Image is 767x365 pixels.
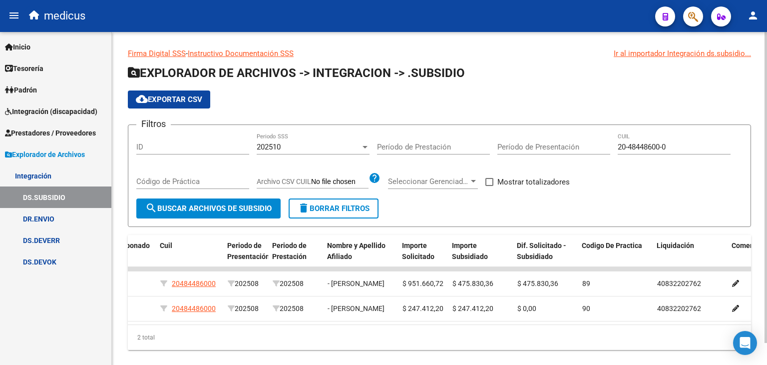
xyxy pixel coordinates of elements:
span: Inicio [5,41,30,52]
datatable-header-cell: Importe Subsidiado [448,235,513,279]
span: Integración (discapacidad) [5,106,97,117]
datatable-header-cell: Periodo de Prestación [268,235,323,279]
span: 40832202762 [657,279,701,287]
span: Cuil [160,241,172,249]
span: - [PERSON_NAME] [328,279,384,287]
span: Liquidación [657,241,694,249]
datatable-header-cell: Periodo de Presentación [223,235,268,279]
span: $ 951.660,72 [402,279,443,287]
span: 20484486000 [172,304,216,312]
span: Mostrar totalizadores [497,176,570,188]
button: Borrar Filtros [289,198,379,218]
datatable-header-cell: Cuil [156,235,223,279]
span: Explorador de Archivos [5,149,85,160]
span: Padrón [5,84,37,95]
span: Archivo CSV CUIL [257,177,311,185]
div: 202508 [273,278,320,289]
mat-icon: delete [298,202,310,214]
span: medicus [44,5,85,27]
span: Seleccionar Gerenciador [388,177,469,186]
span: Codigo De Practica [582,241,642,249]
mat-icon: help [369,172,381,184]
span: Periodo de Prestación [272,241,307,261]
span: Periodo de Presentación [227,241,270,261]
span: $ 247.412,20 [402,304,443,312]
datatable-header-cell: Codigo De Practica [578,235,653,279]
span: Exportar CSV [136,95,202,104]
a: Instructivo Documentación SSS [188,49,294,58]
span: Borrar Filtros [298,204,370,213]
a: Firma Digital SSS [128,49,186,58]
span: Importe Solicitado [402,241,434,261]
mat-icon: cloud_download [136,93,148,105]
span: 40832202762 [657,304,701,312]
span: $ 247.412,20 [452,304,493,312]
mat-icon: person [747,9,759,21]
span: 89 [582,279,590,287]
span: 20484486000 [172,279,216,287]
div: 202508 [273,303,320,314]
span: Importe Subsidiado [452,241,488,261]
mat-icon: menu [8,9,20,21]
div: 202508 [228,303,265,314]
span: $ 0,00 [517,304,536,312]
span: $ 475.830,36 [517,279,558,287]
span: EXPLORADOR DE ARCHIVOS -> INTEGRACION -> .SUBSIDIO [128,66,465,80]
span: Tesorería [5,63,43,74]
span: - [PERSON_NAME] [328,304,384,312]
span: $ 475.830,36 [452,279,493,287]
div: Ir al importador Integración ds.subsidio... [614,48,751,59]
div: 2 total [128,325,751,350]
datatable-header-cell: Nombre y Apellido Afiliado [323,235,398,279]
span: Nombre y Apellido Afiliado [327,241,385,261]
mat-icon: search [145,202,157,214]
button: Buscar Archivos de Subsidio [136,198,281,218]
datatable-header-cell: Liquidación [653,235,728,279]
span: Prestadores / Proveedores [5,127,96,138]
div: Open Intercom Messenger [733,331,757,355]
span: Periodo Abonado por SSS [95,241,150,261]
h3: Filtros [136,117,171,131]
input: Archivo CSV CUIL [311,177,369,186]
div: 202508 [228,278,265,289]
span: Buscar Archivos de Subsidio [145,204,272,213]
datatable-header-cell: Dif. Solicitado - Subsidiado [513,235,578,279]
span: Dif. Solicitado - Subsidiado [517,241,566,261]
span: 202510 [257,142,281,151]
button: Exportar CSV [128,90,210,108]
p: - [128,48,751,59]
span: 90 [582,304,590,312]
datatable-header-cell: Importe Solicitado [398,235,448,279]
